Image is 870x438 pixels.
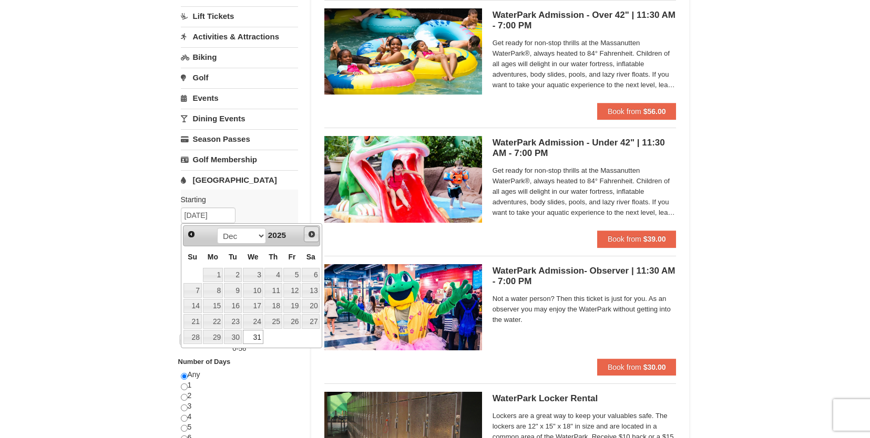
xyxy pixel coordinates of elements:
h5: WaterPark Locker Rental [493,393,677,404]
a: 13 [302,283,320,298]
span: Friday [289,253,296,261]
h5: WaterPark Admission - Under 42" | 11:30 AM - 7:00 PM [493,138,677,159]
a: Season Passes [181,129,298,149]
h5: WaterPark Admission- Observer | 11:30 AM - 7:00 PM [493,266,677,287]
a: 1 [203,268,223,283]
a: 12 [283,283,301,298]
span: Book from [608,363,641,371]
strong: $56.00 [643,107,666,116]
span: Book from [608,107,641,116]
a: 6 [302,268,320,283]
a: 28 [183,330,202,345]
button: Book from $56.00 [597,103,677,120]
a: 21 [183,314,202,329]
a: Activities & Attractions [181,27,298,46]
a: 10 [243,283,263,298]
a: 4 [264,268,282,283]
label: Starting [181,194,290,205]
button: Book from $39.00 [597,231,677,247]
a: 15 [203,299,223,314]
strong: Number of Days [178,358,231,366]
a: 25 [264,314,282,329]
a: Golf Membership [181,150,298,169]
a: 5 [283,268,301,283]
a: Next [304,226,320,242]
span: Prev [187,230,196,238]
a: 23 [224,314,242,329]
span: Wednesday [248,253,259,261]
a: 29 [203,330,223,345]
a: 3 [243,268,263,283]
strong: $30.00 [643,363,666,371]
a: 20 [302,299,320,314]
button: Book from $30.00 [597,359,677,376]
a: Events [181,88,298,108]
span: Book from [608,235,641,243]
span: Tuesday [229,253,237,261]
strong: $39.00 [643,235,666,243]
a: 18 [264,299,282,314]
a: 7 [183,283,202,298]
a: 17 [243,299,263,314]
a: Lift Tickets [181,6,298,26]
span: 0 [232,345,236,352]
img: 6619917-1587-675fdf84.jpg [324,264,482,350]
a: 30 [224,330,242,345]
a: 24 [243,314,263,329]
a: 14 [183,299,202,314]
a: Biking [181,47,298,67]
span: Next [308,230,316,238]
span: 56 [239,345,246,352]
h5: WaterPark Admission - Over 42" | 11:30 AM - 7:00 PM [493,10,677,31]
a: 26 [283,314,301,329]
a: 22 [203,314,223,329]
a: 19 [283,299,301,314]
img: 6619917-1560-394ba125.jpg [324,8,482,95]
a: Golf [181,68,298,87]
a: 2 [224,268,242,283]
a: 11 [264,283,282,298]
a: 8 [203,283,223,298]
a: Dining Events [181,109,298,128]
a: Prev [185,227,199,242]
a: 9 [224,283,242,298]
span: 2025 [268,231,286,239]
span: Thursday [269,253,278,261]
span: Sunday [188,253,197,261]
span: Not a water person? Then this ticket is just for you. As an observer you may enjoy the WaterPark ... [493,294,677,325]
a: 16 [224,299,242,314]
span: Get ready for non-stop thrills at the Massanutten WaterPark®, always heated to 84° Fahrenheit. Ch... [493,38,677,90]
img: 6619917-1570-0b90b492.jpg [324,136,482,222]
a: 31 [243,330,263,345]
a: [GEOGRAPHIC_DATA] [181,170,298,190]
label: - [181,343,298,354]
span: Monday [208,253,218,261]
span: Get ready for non-stop thrills at the Massanutten WaterPark®, always heated to 84° Fahrenheit. Ch... [493,165,677,218]
span: Saturday [306,253,315,261]
a: 27 [302,314,320,329]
